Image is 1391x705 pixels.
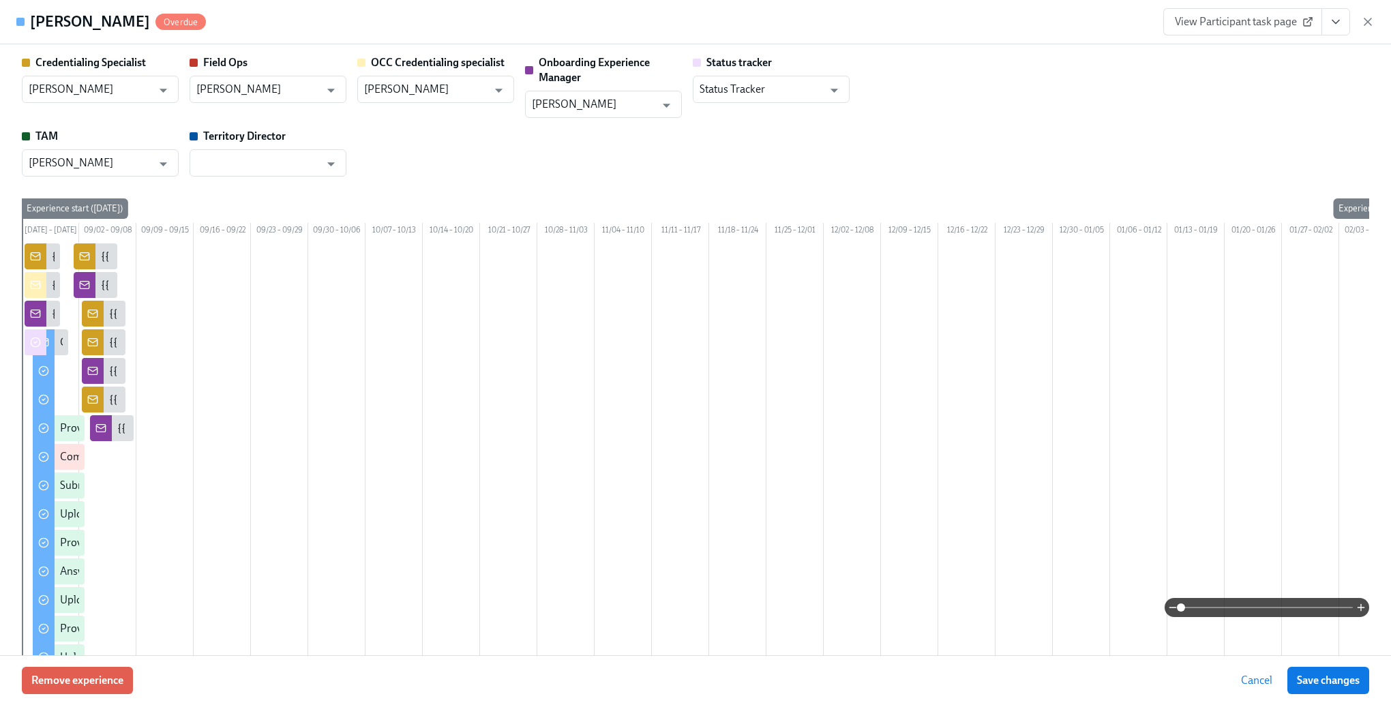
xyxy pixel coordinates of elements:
[480,223,537,241] div: 10/21 – 10/27
[1110,223,1167,241] div: 01/06 – 01/12
[153,153,174,175] button: Open
[30,12,150,32] h4: [PERSON_NAME]
[60,421,306,436] div: Provide key information for the credentialing process
[1282,223,1339,241] div: 01/27 – 02/02
[109,306,343,321] div: {{ participant.fullName }} DEA certificate uploaded
[35,56,146,69] strong: Credentialing Specialist
[60,335,249,350] div: Getting started at [GEOGRAPHIC_DATA]
[203,56,248,69] strong: Field Ops
[31,674,123,687] span: Remove experience
[60,650,333,665] div: Upload your federal Controlled Substance Certificate (DEA)
[1241,674,1272,687] span: Cancel
[656,95,677,116] button: Open
[1297,674,1360,687] span: Save changes
[881,223,938,241] div: 12/09 – 12/15
[60,507,264,522] div: Upload a PDF of your dental school diploma
[109,392,355,407] div: {{ participant.fullName }} didn't complete a residency
[1287,667,1369,694] button: Save changes
[101,277,288,292] div: {{ participant.fullName }} CV is complete
[52,249,374,264] div: {{ participant.fullName }} has been enrolled in the Dado Pre-boarding
[60,478,233,493] div: Submit your resume for credentialing
[365,223,423,241] div: 10/07 – 10/13
[101,249,288,264] div: {{ participant.fullName }} CV is complete
[79,223,136,241] div: 09/02 – 09/08
[60,592,193,607] div: Upload your dental licensure
[155,17,206,27] span: Overdue
[824,80,845,101] button: Open
[706,56,772,69] strong: Status tracker
[1175,15,1311,29] span: View Participant task page
[1053,223,1110,241] div: 12/30 – 01/05
[488,80,509,101] button: Open
[537,223,595,241] div: 10/28 – 11/03
[153,80,174,101] button: Open
[824,223,881,241] div: 12/02 – 12/08
[21,198,128,219] div: Experience start ([DATE])
[60,449,384,464] div: Complete the malpractice insurance information and application form
[1163,8,1322,35] a: View Participant task page
[109,363,315,378] div: {{ participant.fullName }} Diploma uploaded
[22,223,79,241] div: [DATE] – [DATE]
[709,223,766,241] div: 11/18 – 11/24
[22,667,133,694] button: Remove experience
[60,621,318,636] div: Provide your National Provider Identifier Number (NPI)
[60,564,273,579] div: Answer the credentialing disclosure questions
[1231,667,1282,694] button: Cancel
[35,130,58,142] strong: TAM
[1321,8,1350,35] button: View task page
[1167,223,1225,241] div: 01/13 – 01/19
[320,80,342,101] button: Open
[308,223,365,241] div: 09/30 – 10/06
[60,535,312,550] div: Provide a copy of your residency completion certificate
[251,223,308,241] div: 09/23 – 09/29
[766,223,824,241] div: 11/25 – 12/01
[595,223,652,241] div: 11/04 – 11/10
[52,277,408,292] div: {{ participant.fullName }} has been enrolled in the state credentialing process
[1225,223,1282,241] div: 01/20 – 01/26
[52,306,374,321] div: {{ participant.fullName }} has been enrolled in the Dado Pre-boarding
[117,421,331,436] div: {{ participant.fullName }} needs to correct info
[652,223,709,241] div: 11/11 – 11/17
[423,223,480,241] div: 10/14 – 10/20
[539,56,650,84] strong: Onboarding Experience Manager
[996,223,1053,241] div: 12/23 – 12/29
[371,56,505,69] strong: OCC Credentialing specialist
[136,223,194,241] div: 09/09 – 09/15
[320,153,342,175] button: Open
[109,335,315,350] div: {{ participant.fullName }} Diploma uploaded
[194,223,251,241] div: 09/16 – 09/22
[938,223,996,241] div: 12/16 – 12/22
[203,130,286,142] strong: Territory Director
